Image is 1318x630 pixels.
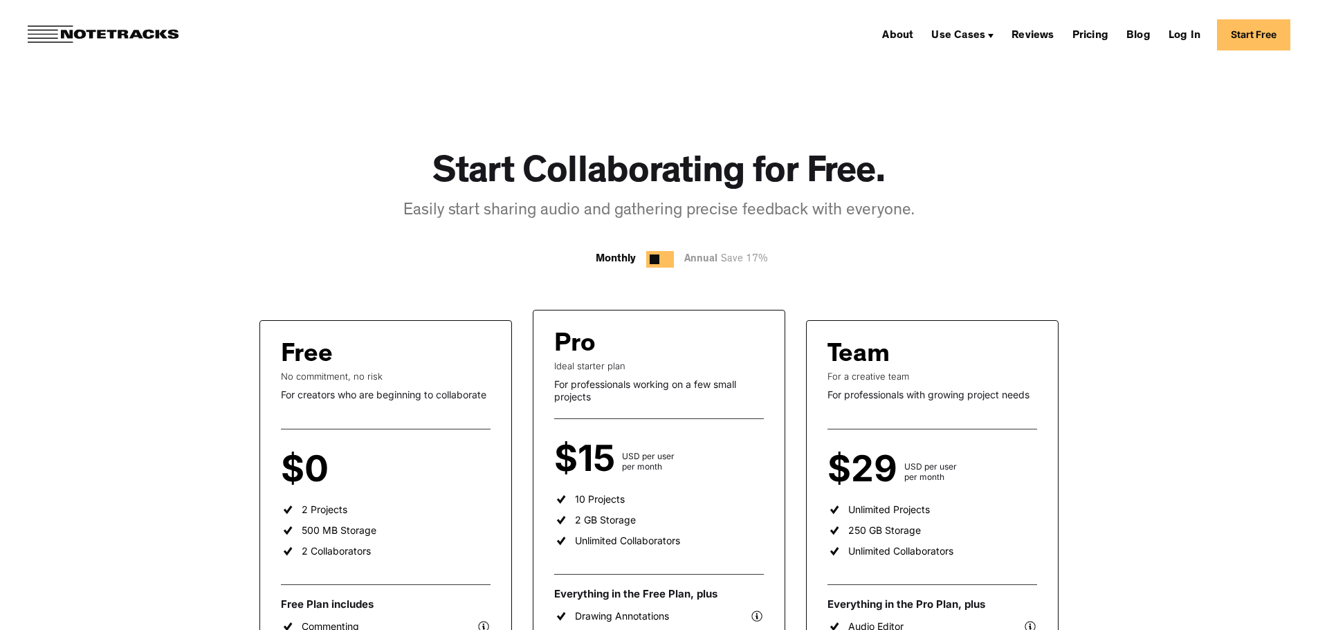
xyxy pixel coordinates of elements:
[877,24,919,46] a: About
[717,254,768,265] span: Save 17%
[302,524,376,537] div: 500 MB Storage
[827,342,890,371] div: Team
[575,514,636,526] div: 2 GB Storage
[281,457,336,482] div: $0
[931,30,985,41] div: Use Cases
[827,371,1037,382] div: For a creative team
[302,503,347,516] div: 2 Projects
[1217,19,1290,50] a: Start Free
[575,535,680,547] div: Unlimited Collaborators
[1163,24,1206,46] a: Log In
[554,360,764,371] div: Ideal starter plan
[1121,24,1156,46] a: Blog
[596,251,636,268] div: Monthly
[281,342,333,371] div: Free
[1067,24,1114,46] a: Pricing
[848,524,921,537] div: 250 GB Storage
[403,200,915,223] div: Easily start sharing audio and gathering precise feedback with everyone.
[684,251,775,268] div: Annual
[336,461,376,482] div: per user per month
[848,503,930,516] div: Unlimited Projects
[302,545,371,557] div: 2 Collaborators
[1006,24,1059,46] a: Reviews
[827,597,1037,611] div: Everything in the Pro Plan, plus
[281,389,491,401] div: For creators who are beginning to collaborate
[554,447,622,472] div: $15
[554,378,764,402] div: For professionals working on a few small projects
[926,24,999,46] div: Use Cases
[554,587,764,601] div: Everything in the Free Plan, plus
[281,597,491,611] div: Free Plan includes
[904,461,957,482] div: USD per user per month
[575,493,625,506] div: 10 Projects
[622,451,675,472] div: USD per user per month
[554,331,596,360] div: Pro
[827,389,1037,401] div: For professionals with growing project needs
[281,371,491,382] div: No commitment, no risk
[575,610,669,622] div: Drawing Annotations
[848,545,953,557] div: Unlimited Collaborators
[827,457,904,482] div: $29
[432,152,886,197] h1: Start Collaborating for Free.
